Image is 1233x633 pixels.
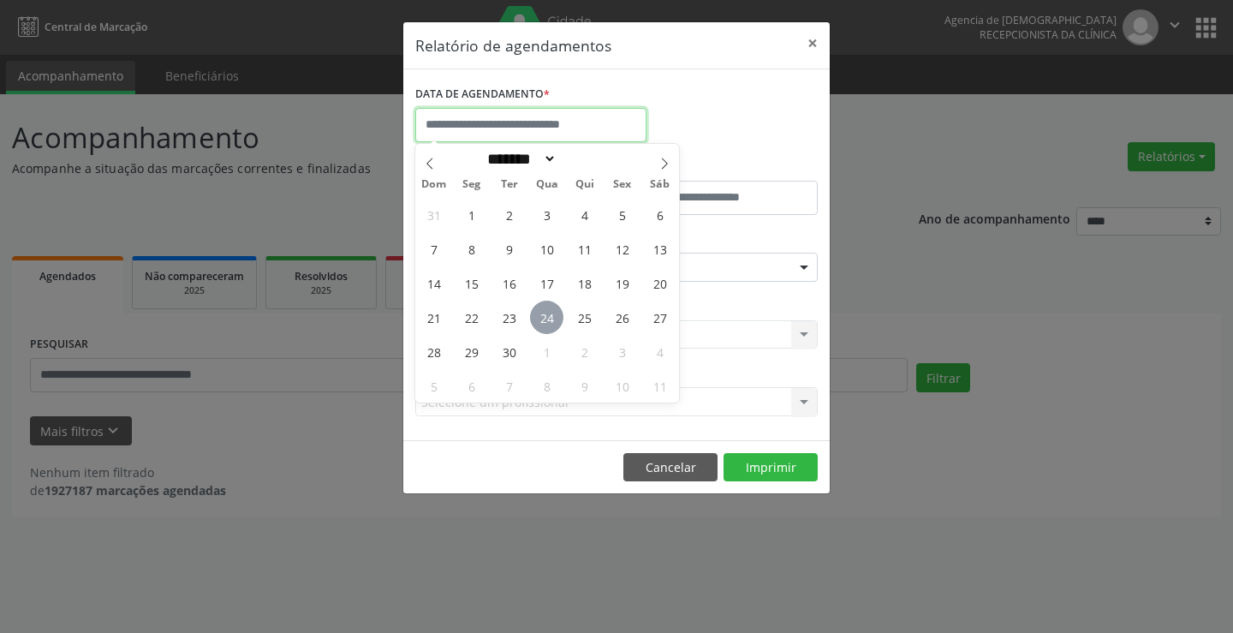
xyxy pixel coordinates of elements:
[568,369,601,403] span: Outubro 9, 2025
[491,179,528,190] span: Ter
[643,369,676,403] span: Outubro 11, 2025
[455,198,488,231] span: Setembro 1, 2025
[643,301,676,334] span: Setembro 27, 2025
[492,301,526,334] span: Setembro 23, 2025
[455,266,488,300] span: Setembro 15, 2025
[643,232,676,266] span: Setembro 13, 2025
[724,453,818,482] button: Imprimir
[566,179,604,190] span: Qui
[568,232,601,266] span: Setembro 11, 2025
[621,154,818,181] label: ATÉ
[417,301,450,334] span: Setembro 21, 2025
[528,179,566,190] span: Qua
[795,22,830,64] button: Close
[604,179,641,190] span: Sex
[530,232,563,266] span: Setembro 10, 2025
[623,453,718,482] button: Cancelar
[481,150,557,168] select: Month
[530,369,563,403] span: Outubro 8, 2025
[605,232,639,266] span: Setembro 12, 2025
[455,301,488,334] span: Setembro 22, 2025
[530,335,563,368] span: Outubro 1, 2025
[455,232,488,266] span: Setembro 8, 2025
[417,198,450,231] span: Agosto 31, 2025
[492,369,526,403] span: Outubro 7, 2025
[492,232,526,266] span: Setembro 9, 2025
[415,81,550,108] label: DATA DE AGENDAMENTO
[605,335,639,368] span: Outubro 3, 2025
[417,335,450,368] span: Setembro 28, 2025
[415,34,611,57] h5: Relatório de agendamentos
[453,179,491,190] span: Seg
[643,198,676,231] span: Setembro 6, 2025
[643,266,676,300] span: Setembro 20, 2025
[557,150,613,168] input: Year
[530,266,563,300] span: Setembro 17, 2025
[417,266,450,300] span: Setembro 14, 2025
[492,335,526,368] span: Setembro 30, 2025
[605,198,639,231] span: Setembro 5, 2025
[415,179,453,190] span: Dom
[568,198,601,231] span: Setembro 4, 2025
[641,179,679,190] span: Sáb
[643,335,676,368] span: Outubro 4, 2025
[492,198,526,231] span: Setembro 2, 2025
[455,335,488,368] span: Setembro 29, 2025
[568,301,601,334] span: Setembro 25, 2025
[492,266,526,300] span: Setembro 16, 2025
[605,369,639,403] span: Outubro 10, 2025
[568,335,601,368] span: Outubro 2, 2025
[530,198,563,231] span: Setembro 3, 2025
[530,301,563,334] span: Setembro 24, 2025
[417,369,450,403] span: Outubro 5, 2025
[455,369,488,403] span: Outubro 6, 2025
[568,266,601,300] span: Setembro 18, 2025
[605,301,639,334] span: Setembro 26, 2025
[417,232,450,266] span: Setembro 7, 2025
[605,266,639,300] span: Setembro 19, 2025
